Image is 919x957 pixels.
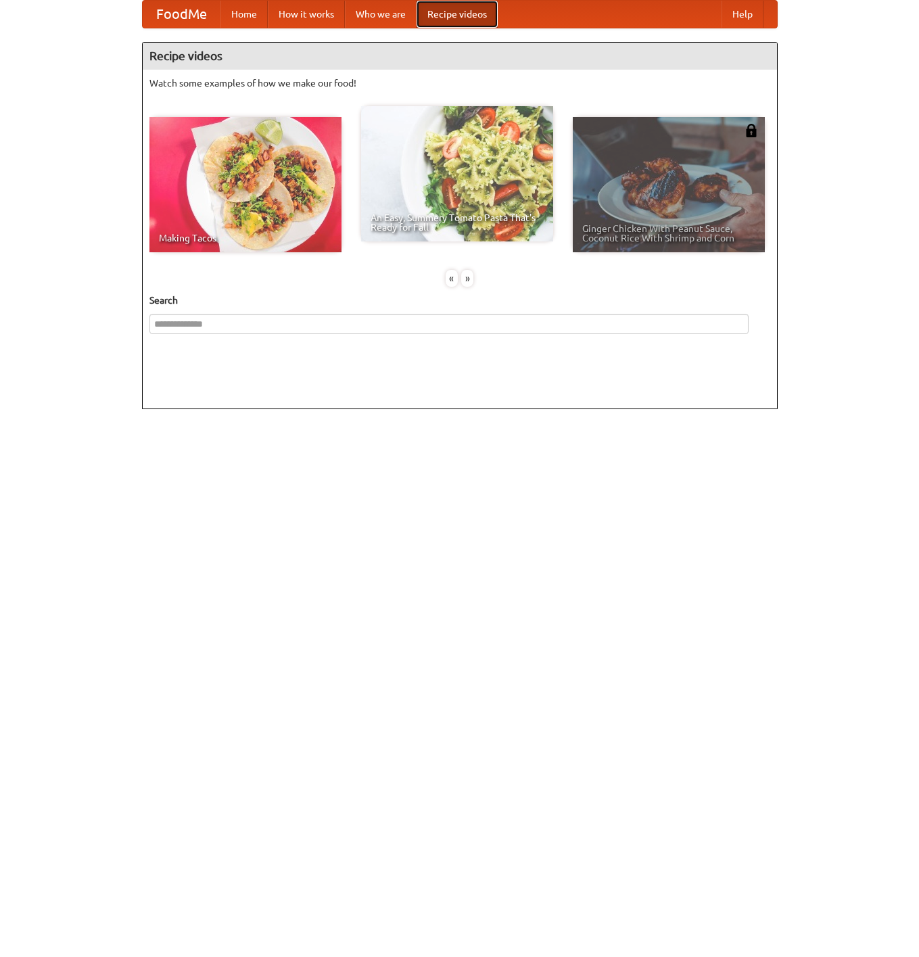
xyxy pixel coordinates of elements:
a: FoodMe [143,1,220,28]
a: Recipe videos [417,1,498,28]
p: Watch some examples of how we make our food! [149,76,770,90]
a: Making Tacos [149,117,341,252]
span: Making Tacos [159,233,332,243]
h5: Search [149,294,770,307]
a: Home [220,1,268,28]
span: An Easy, Summery Tomato Pasta That's Ready for Fall [371,213,544,232]
a: How it works [268,1,345,28]
div: » [461,270,473,287]
a: An Easy, Summery Tomato Pasta That's Ready for Fall [361,106,553,241]
a: Who we are [345,1,417,28]
img: 483408.png [745,124,758,137]
div: « [446,270,458,287]
h4: Recipe videos [143,43,777,70]
a: Help [722,1,763,28]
